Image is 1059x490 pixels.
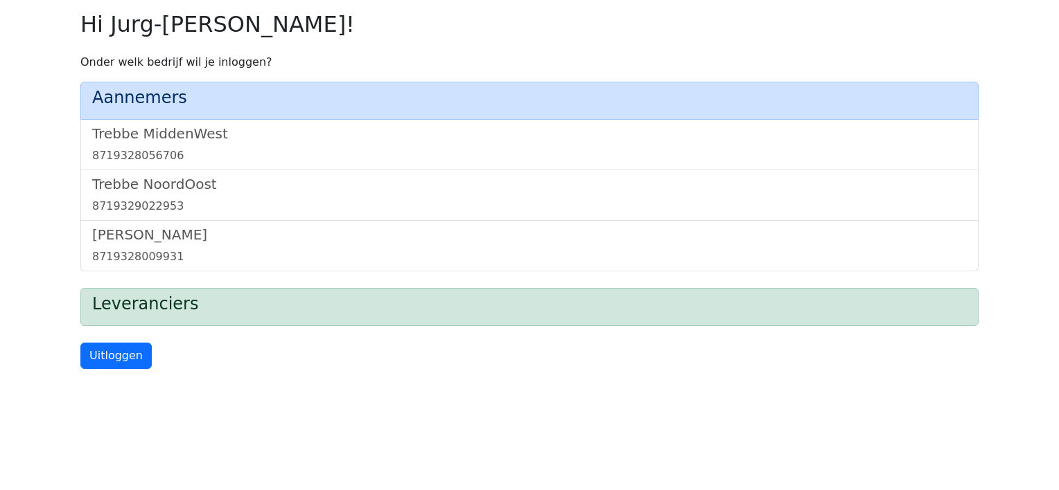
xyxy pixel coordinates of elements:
[80,54,979,71] p: Onder welk bedrijf wil je inloggen?
[92,226,967,243] h5: [PERSON_NAME]
[92,226,967,265] a: [PERSON_NAME]8719328009931
[80,11,979,37] h2: Hi Jurg-[PERSON_NAME]!
[92,176,967,215] a: Trebbe NoordOost8719329022953
[92,176,967,192] h5: Trebbe NoordOost
[92,125,967,142] h5: Trebbe MiddenWest
[92,88,967,108] h4: Aannemers
[92,147,967,164] div: 8719328056706
[92,294,967,314] h4: Leveranciers
[80,343,152,369] a: Uitloggen
[92,125,967,164] a: Trebbe MiddenWest8719328056706
[92,248,967,265] div: 8719328009931
[92,198,967,215] div: 8719329022953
